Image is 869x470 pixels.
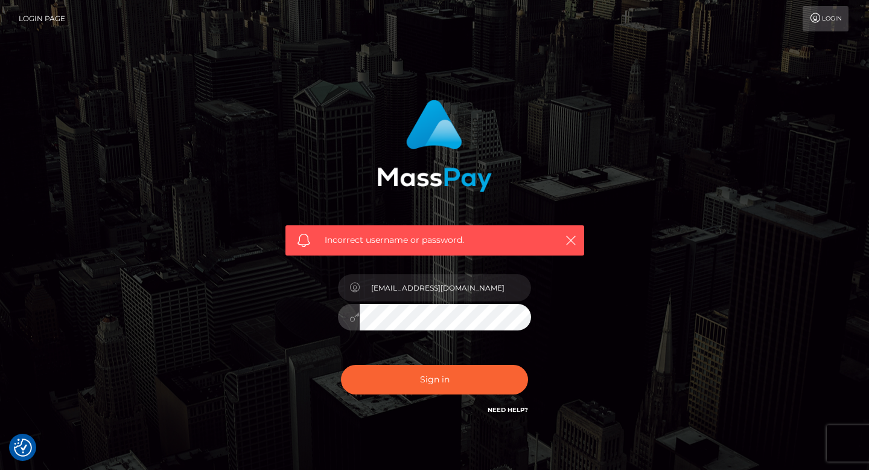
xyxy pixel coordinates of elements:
[803,6,848,31] a: Login
[14,439,32,457] button: Consent Preferences
[488,406,528,414] a: Need Help?
[14,439,32,457] img: Revisit consent button
[360,274,531,301] input: Username...
[325,234,545,246] span: Incorrect username or password.
[377,100,492,192] img: MassPay Login
[19,6,65,31] a: Login Page
[341,365,528,394] button: Sign in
